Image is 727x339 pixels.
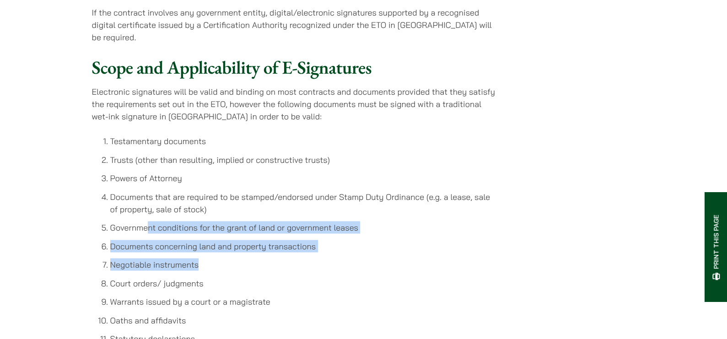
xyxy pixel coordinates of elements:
li: Trusts (other than resulting, implied or constructive trusts) [110,153,500,166]
li: Documents that are required to be stamped/endorsed under Stamp Duty Ordinance (e.g. a lease, sale... [110,190,500,215]
strong: Scope and Applicability of E-Signatures [92,55,372,79]
p: Electronic signatures will be valid and binding on most contracts and documents provided that the... [92,85,500,122]
li: Oaths and affidavits [110,314,500,326]
li: Negotiable instruments [110,258,500,270]
li: Warrants issued by a court or a magistrate [110,295,500,307]
li: Government conditions for the grant of land or government leases [110,221,500,233]
li: Documents concerning land and property transactions [110,240,500,252]
li: Court orders/ judgments [110,277,500,289]
p: If the contract involves any government entity, digital/electronic signatures supported by a reco... [92,6,500,43]
li: Testamentary documents [110,135,500,147]
li: Powers of Attorney [110,172,500,184]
